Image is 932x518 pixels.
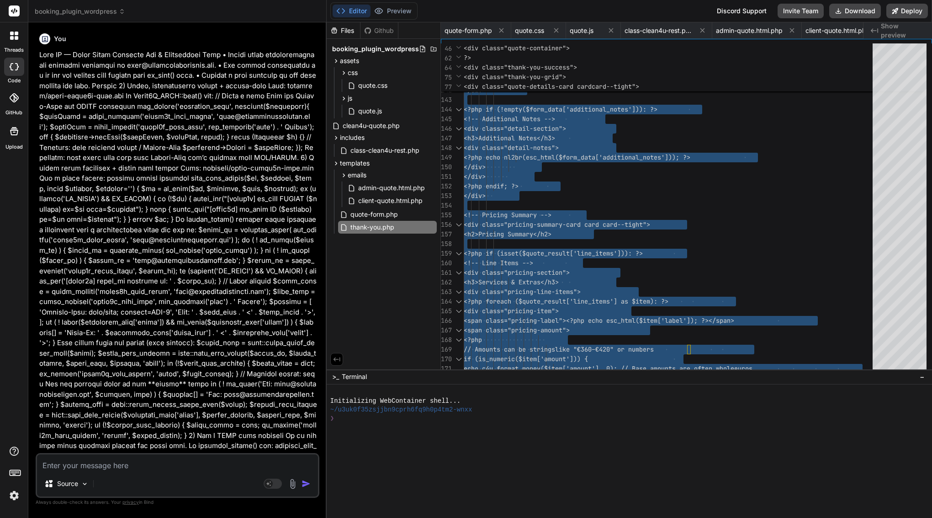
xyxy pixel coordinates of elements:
span: <?php if (isset($quote_result['line_item [464,249,610,257]
div: Click to collapse the range. [453,287,465,297]
div: 144 [441,105,452,114]
span: js [348,94,352,103]
span: notes'])): ?> [610,105,657,113]
div: Click to collapse the range. [453,335,465,345]
span: <div class="pricing-item"> [464,307,559,315]
span: </div> [464,163,486,171]
div: 170 [441,354,452,364]
span: − [920,372,925,381]
div: 166 [441,316,452,326]
p: Source [57,479,78,488]
span: admin-quote.html.php [357,182,426,193]
div: 150 [441,162,452,172]
span: Terminal [342,372,367,381]
div: Github [360,26,398,35]
label: threads [4,46,24,54]
div: 161 [441,268,452,278]
span: ?> [464,53,471,62]
span: echo c4u_format_money($i [464,364,551,373]
span: booking_plugin_wordpress [35,7,125,16]
span: 46 [441,44,452,53]
div: Discord Support [711,4,772,18]
span: css [348,68,358,77]
span: <div class="thank-you-success"> [464,63,577,71]
span: class-clean4u-rest.php [349,145,420,156]
span: emails [348,171,366,180]
span: <div class="detail-notes"> [464,144,559,152]
span: privacy [122,499,139,505]
div: 145 [441,114,452,124]
h6: You [54,34,66,43]
div: Click to collapse the range. [453,249,465,258]
span: 64 [441,63,452,73]
button: Deploy [886,4,928,18]
div: Click to collapse the range. [453,143,465,153]
div: 152 [441,182,452,191]
div: 158 [441,239,452,249]
span: class-clean4u-rest.php [625,26,693,35]
span: <h2>Pricing Summary</h2> [464,230,551,238]
span: Initializing WebContainer shell... [330,397,461,406]
div: 153 [441,191,452,201]
label: GitHub [5,109,22,117]
span: nt'])) { [559,355,588,363]
span: </div> [464,192,486,200]
span: Show preview [881,21,925,40]
span: tem['amount'], 0); // Base amounts are often whole [551,364,734,373]
span: like "€360–€420" or numbers [555,345,654,353]
span: templates [340,159,370,168]
div: 154 [441,201,452,210]
div: 164 [441,297,452,306]
span: if (is_numeric($item['amou [464,355,559,363]
div: 148 [441,143,452,153]
div: 160 [441,258,452,268]
img: icon [302,479,311,488]
span: php echo esc_html($item['label']); ?></span> [573,316,734,325]
span: 77 [441,82,452,92]
span: <div class="quote-details-card card [464,82,592,91]
span: --tight"> [617,220,650,229]
span: <!-- Pricing Summary --> [464,211,551,219]
span: <div class="pricing-summary-card card card [464,220,617,229]
span: <span class="pricing-amount"> [464,326,570,334]
span: quote.js [357,106,383,117]
button: Download [829,4,881,18]
span: <!-- Additional Notes --> [464,115,555,123]
span: quote-form.php [445,26,492,35]
span: quote.js [570,26,593,35]
button: Preview [371,5,415,17]
span: <span class="pricing-label"><? [464,316,573,325]
span: booking_plugin_wordpress [332,44,419,53]
div: Click to collapse the range. [453,354,465,364]
span: quote.css [515,26,544,35]
span: <?php if (!empty($form_data['additional_ [464,105,610,113]
button: Invite Team [778,4,824,18]
div: Click to collapse the range. [453,220,465,230]
span: >_ [332,372,339,381]
span: client-quote.html.php [805,26,870,35]
div: 171 [441,364,452,374]
div: 151 [441,172,452,182]
div: 143 [441,95,452,105]
span: <?php [464,336,482,344]
label: Upload [5,143,23,151]
p: Always double-check its answers. Your in Bind [36,498,319,507]
span: // Amounts can be strings [464,345,555,353]
button: − [918,369,927,384]
span: 62 [441,53,452,63]
span: <div class="quote-container"> [464,44,570,52]
span: card--tight"> [592,82,639,91]
span: </div> [464,172,486,181]
span: s'])): ?> [610,249,643,257]
span: <div class="pricing-section"> [464,268,570,277]
div: Click to collapse the range. [453,105,465,114]
span: <h3>Services & Extras</h3> [464,278,559,286]
span: euros [734,364,752,373]
label: code [8,77,21,85]
span: 75 [441,73,452,82]
span: <div class="thank-you-grid"> [464,73,566,81]
div: 147 [441,134,452,143]
span: <?php echo nl2br(esc_html($form_da [464,153,588,161]
span: includes [340,133,365,142]
span: clean4u-quote.php [342,120,401,131]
